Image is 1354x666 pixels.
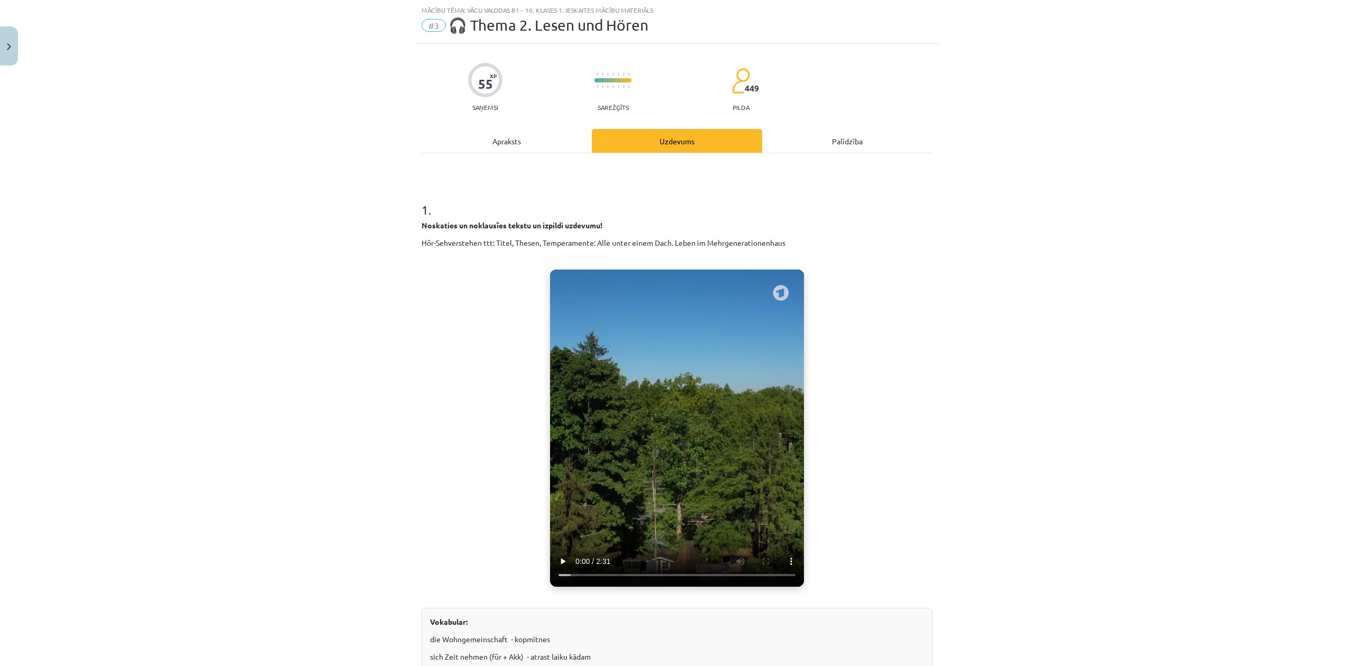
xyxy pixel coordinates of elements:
[422,19,446,32] span: #3
[478,77,493,91] div: 55
[602,85,603,88] img: icon-short-line-57e1e144782c952c97e751825c79c345078a6d821885a25fce030b3d8c18986b.svg
[422,184,932,217] h1: 1 .
[731,68,750,94] img: students-c634bb4e5e11cddfef0936a35e636f08e4e9abd3cc4e673bd6f9a4125e45ecb1.svg
[7,43,11,50] img: icon-close-lesson-0947bae3869378f0d4975bcd49f059093ad1ed9edebbc8119c70593378902aed.svg
[468,104,502,111] p: Saņemsi
[592,129,762,153] div: Uzdevums
[607,73,608,76] img: icon-short-line-57e1e144782c952c97e751825c79c345078a6d821885a25fce030b3d8c18986b.svg
[422,129,592,153] div: Apraksts
[422,220,602,230] strong: Noskaties un noklausīes tekstu un izpildi uzdevumu!
[430,651,924,662] p: sich Zeit nehmen (für + Akk) - atrast laiku kādam
[733,104,749,111] p: pilda
[607,85,608,88] img: icon-short-line-57e1e144782c952c97e751825c79c345078a6d821885a25fce030b3d8c18986b.svg
[422,237,932,248] p: Hör-Sehverstehen ttt: Titel, Thesen, Temperamente: Alle unter einem Dach. Leben im Mehrgeneration...
[422,6,932,14] div: Mācību tēma: Vācu valodas b1 - 10. klases 1. ieskaites mācību materiāls
[623,73,624,76] img: icon-short-line-57e1e144782c952c97e751825c79c345078a6d821885a25fce030b3d8c18986b.svg
[430,634,924,645] p: die Wohngemeinschaft - kopmītnes
[598,104,629,111] p: Sarežģīts
[618,73,619,76] img: icon-short-line-57e1e144782c952c97e751825c79c345078a6d821885a25fce030b3d8c18986b.svg
[597,85,598,88] img: icon-short-line-57e1e144782c952c97e751825c79c345078a6d821885a25fce030b3d8c18986b.svg
[612,73,614,76] img: icon-short-line-57e1e144782c952c97e751825c79c345078a6d821885a25fce030b3d8c18986b.svg
[762,129,932,153] div: Palīdzība
[490,73,497,79] span: XP
[602,73,603,76] img: icon-short-line-57e1e144782c952c97e751825c79c345078a6d821885a25fce030b3d8c18986b.svg
[628,85,629,88] img: icon-short-line-57e1e144782c952c97e751825c79c345078a6d821885a25fce030b3d8c18986b.svg
[449,16,648,34] span: 🎧 Thema 2. Lesen und Hören
[628,73,629,76] img: icon-short-line-57e1e144782c952c97e751825c79c345078a6d821885a25fce030b3d8c18986b.svg
[612,85,614,88] img: icon-short-line-57e1e144782c952c97e751825c79c345078a6d821885a25fce030b3d8c18986b.svg
[550,270,804,587] video: Jūsu pārlūkprogramma neatbalsta video atskaņošanu.
[430,617,468,626] strong: Vokabular:
[623,85,624,88] img: icon-short-line-57e1e144782c952c97e751825c79c345078a6d821885a25fce030b3d8c18986b.svg
[745,84,759,93] span: 449
[618,85,619,88] img: icon-short-line-57e1e144782c952c97e751825c79c345078a6d821885a25fce030b3d8c18986b.svg
[597,73,598,76] img: icon-short-line-57e1e144782c952c97e751825c79c345078a6d821885a25fce030b3d8c18986b.svg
